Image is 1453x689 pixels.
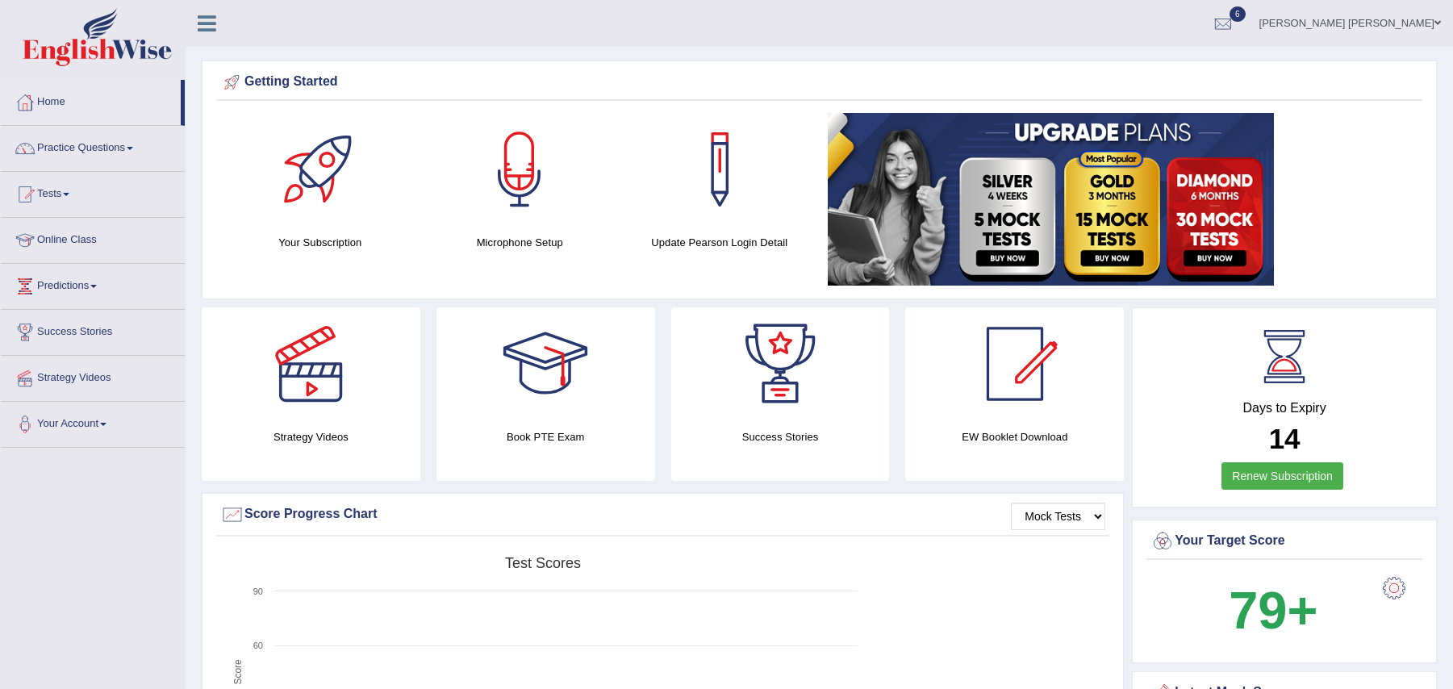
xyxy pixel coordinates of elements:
[905,428,1124,445] h4: EW Booklet Download
[1,310,185,350] a: Success Stories
[628,234,812,251] h4: Update Pearson Login Detail
[428,234,612,251] h4: Microphone Setup
[436,428,655,445] h4: Book PTE Exam
[220,70,1418,94] div: Getting Started
[505,555,581,571] tspan: Test scores
[228,234,412,251] h4: Your Subscription
[1150,401,1418,415] h4: Days to Expiry
[1,356,185,396] a: Strategy Videos
[1229,581,1317,640] b: 79+
[671,428,890,445] h4: Success Stories
[1269,423,1301,454] b: 14
[1221,462,1343,490] a: Renew Subscription
[828,113,1274,286] img: small5.jpg
[232,659,244,685] tspan: Score
[220,503,1105,527] div: Score Progress Chart
[253,641,263,650] text: 60
[1,172,185,212] a: Tests
[1150,529,1418,553] div: Your Target Score
[1,264,185,304] a: Predictions
[1,402,185,442] a: Your Account
[1230,6,1246,22] span: 6
[253,587,263,596] text: 90
[1,126,185,166] a: Practice Questions
[1,80,181,120] a: Home
[1,218,185,258] a: Online Class
[202,428,420,445] h4: Strategy Videos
